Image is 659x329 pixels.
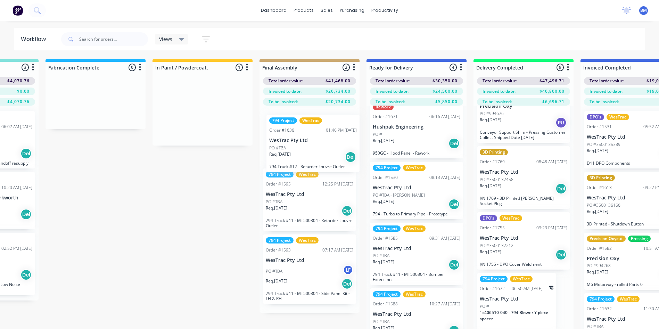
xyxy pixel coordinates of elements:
[21,35,49,43] div: Workflow
[376,99,405,105] span: To be invoiced:
[269,78,303,84] span: Total order value:
[7,99,30,105] span: $4,070.76
[539,88,565,94] span: $40,800.00
[269,88,302,94] span: Invoiced to date:
[290,5,317,16] div: products
[640,7,647,14] span: BM
[433,88,458,94] span: $24,500.00
[17,88,30,94] span: $0.00
[317,5,336,16] div: sales
[257,5,290,16] a: dashboard
[269,99,298,105] span: To be invoiced:
[483,99,512,105] span: To be invoiced:
[590,99,619,105] span: To be invoiced:
[326,78,351,84] span: $41,468.00
[483,78,517,84] span: Total order value:
[539,78,565,84] span: $47,496.71
[376,88,409,94] span: Invoiced to date:
[483,88,516,94] span: Invoiced to date:
[79,32,148,46] input: Search for orders...
[435,99,458,105] span: $5,850.00
[326,99,351,105] span: $20,734.00
[542,99,565,105] span: $6,696.71
[159,35,172,43] span: Views
[376,78,410,84] span: Total order value:
[326,88,351,94] span: $20,734.00
[7,78,30,84] span: $4,070.76
[368,5,402,16] div: productivity
[590,88,623,94] span: Invoiced to date:
[13,5,23,16] img: Factory
[433,78,458,84] span: $30,350.00
[590,78,624,84] span: Total order value:
[336,5,368,16] div: purchasing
